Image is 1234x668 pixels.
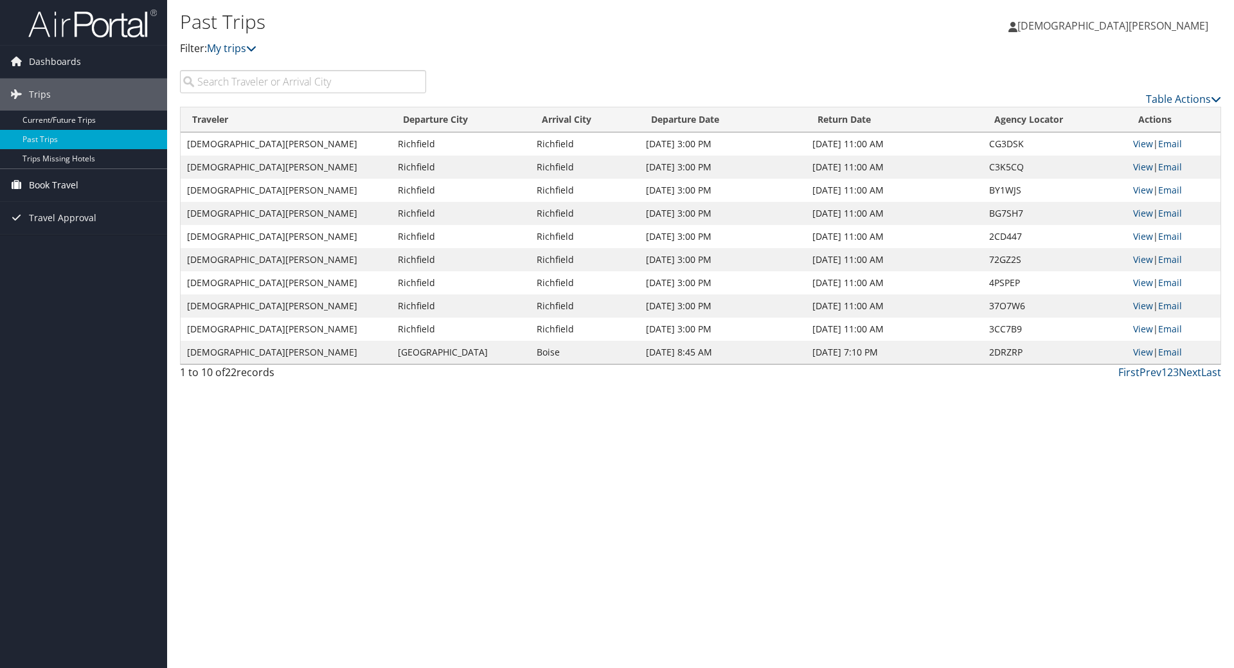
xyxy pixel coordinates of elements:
[530,156,639,179] td: Richfield
[28,8,157,39] img: airportal-logo.png
[1127,225,1221,248] td: |
[1133,253,1153,266] a: View
[983,179,1127,202] td: BY1WJS
[1127,107,1221,132] th: Actions
[639,248,807,271] td: [DATE] 3:00 PM
[639,318,807,341] td: [DATE] 3:00 PM
[530,132,639,156] td: Richfield
[1133,230,1153,242] a: View
[181,248,391,271] td: [DEMOGRAPHIC_DATA][PERSON_NAME]
[1127,202,1221,225] td: |
[29,78,51,111] span: Trips
[1146,92,1221,106] a: Table Actions
[181,202,391,225] td: [DEMOGRAPHIC_DATA][PERSON_NAME]
[1158,276,1182,289] a: Email
[181,294,391,318] td: [DEMOGRAPHIC_DATA][PERSON_NAME]
[1133,184,1153,196] a: View
[180,41,874,57] p: Filter:
[181,132,391,156] td: [DEMOGRAPHIC_DATA][PERSON_NAME]
[181,156,391,179] td: [DEMOGRAPHIC_DATA][PERSON_NAME]
[530,341,639,364] td: Boise
[391,271,530,294] td: Richfield
[180,70,426,93] input: Search Traveler or Arrival City
[1127,179,1221,202] td: |
[1133,346,1153,358] a: View
[806,271,983,294] td: [DATE] 11:00 AM
[530,318,639,341] td: Richfield
[1127,132,1221,156] td: |
[391,318,530,341] td: Richfield
[806,202,983,225] td: [DATE] 11:00 AM
[1158,161,1182,173] a: Email
[639,341,807,364] td: [DATE] 8:45 AM
[391,294,530,318] td: Richfield
[983,294,1127,318] td: 37O7W6
[1008,6,1221,45] a: [DEMOGRAPHIC_DATA][PERSON_NAME]
[1118,365,1140,379] a: First
[225,365,237,379] span: 22
[639,132,807,156] td: [DATE] 3:00 PM
[639,107,807,132] th: Departure Date: activate to sort column ascending
[983,248,1127,271] td: 72GZ2S
[983,271,1127,294] td: 4PSPEP
[983,156,1127,179] td: C3K5CQ
[1133,161,1153,173] a: View
[29,202,96,234] span: Travel Approval
[391,107,530,132] th: Departure City: activate to sort column ascending
[530,271,639,294] td: Richfield
[806,179,983,202] td: [DATE] 11:00 AM
[1179,365,1201,379] a: Next
[29,46,81,78] span: Dashboards
[1127,156,1221,179] td: |
[530,179,639,202] td: Richfield
[1201,365,1221,379] a: Last
[391,179,530,202] td: Richfield
[1167,365,1173,379] a: 2
[391,132,530,156] td: Richfield
[806,341,983,364] td: [DATE] 7:10 PM
[639,156,807,179] td: [DATE] 3:00 PM
[1127,271,1221,294] td: |
[530,225,639,248] td: Richfield
[806,156,983,179] td: [DATE] 11:00 AM
[391,341,530,364] td: [GEOGRAPHIC_DATA]
[1133,276,1153,289] a: View
[983,318,1127,341] td: 3CC7B9
[1127,248,1221,271] td: |
[1133,207,1153,219] a: View
[639,294,807,318] td: [DATE] 3:00 PM
[983,107,1127,132] th: Agency Locator: activate to sort column ascending
[391,156,530,179] td: Richfield
[806,294,983,318] td: [DATE] 11:00 AM
[181,341,391,364] td: [DEMOGRAPHIC_DATA][PERSON_NAME]
[983,341,1127,364] td: 2DRZRP
[1158,138,1182,150] a: Email
[1158,323,1182,335] a: Email
[530,202,639,225] td: Richfield
[639,179,807,202] td: [DATE] 3:00 PM
[1173,365,1179,379] a: 3
[530,248,639,271] td: Richfield
[1140,365,1161,379] a: Prev
[639,271,807,294] td: [DATE] 3:00 PM
[181,179,391,202] td: [DEMOGRAPHIC_DATA][PERSON_NAME]
[391,225,530,248] td: Richfield
[181,318,391,341] td: [DEMOGRAPHIC_DATA][PERSON_NAME]
[1158,346,1182,358] a: Email
[1158,207,1182,219] a: Email
[181,271,391,294] td: [DEMOGRAPHIC_DATA][PERSON_NAME]
[1127,294,1221,318] td: |
[806,132,983,156] td: [DATE] 11:00 AM
[983,225,1127,248] td: 2CD447
[181,225,391,248] td: [DEMOGRAPHIC_DATA][PERSON_NAME]
[806,318,983,341] td: [DATE] 11:00 AM
[530,107,639,132] th: Arrival City: activate to sort column ascending
[1133,138,1153,150] a: View
[29,169,78,201] span: Book Travel
[1158,184,1182,196] a: Email
[1127,341,1221,364] td: |
[391,202,530,225] td: Richfield
[983,202,1127,225] td: BG7SH7
[530,294,639,318] td: Richfield
[1161,365,1167,379] a: 1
